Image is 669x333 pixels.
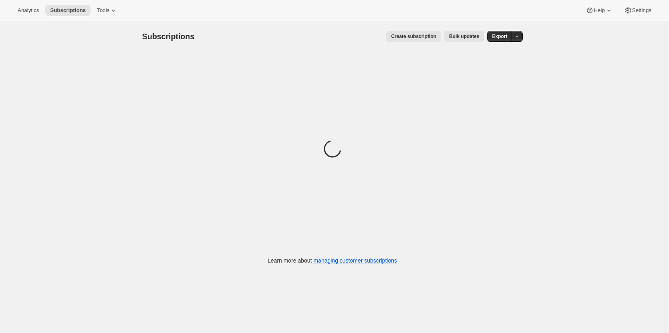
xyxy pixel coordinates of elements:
[386,31,441,42] button: Create subscription
[391,33,436,40] span: Create subscription
[45,5,91,16] button: Subscriptions
[444,31,484,42] button: Bulk updates
[487,31,512,42] button: Export
[50,7,86,14] span: Subscriptions
[18,7,39,14] span: Analytics
[581,5,617,16] button: Help
[619,5,656,16] button: Settings
[492,33,507,40] span: Export
[142,32,195,41] span: Subscriptions
[268,257,397,265] p: Learn more about
[97,7,109,14] span: Tools
[632,7,651,14] span: Settings
[594,7,605,14] span: Help
[13,5,44,16] button: Analytics
[92,5,122,16] button: Tools
[313,257,397,264] a: managing customer subscriptions
[449,33,479,40] span: Bulk updates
